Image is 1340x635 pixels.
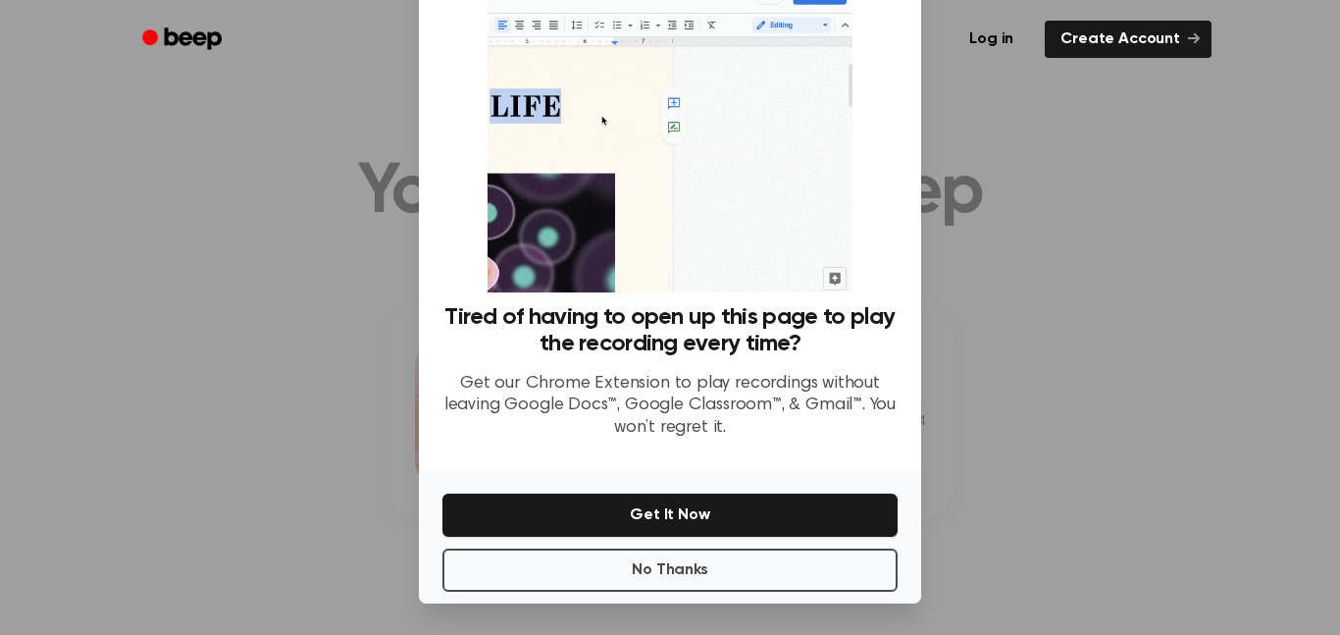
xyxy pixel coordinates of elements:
a: Log in [950,17,1033,62]
button: Get It Now [442,494,898,537]
a: Create Account [1045,21,1211,58]
h3: Tired of having to open up this page to play the recording every time? [442,304,898,357]
p: Get our Chrome Extension to play recordings without leaving Google Docs™, Google Classroom™, & Gm... [442,373,898,440]
a: Beep [129,21,239,59]
button: No Thanks [442,549,898,592]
